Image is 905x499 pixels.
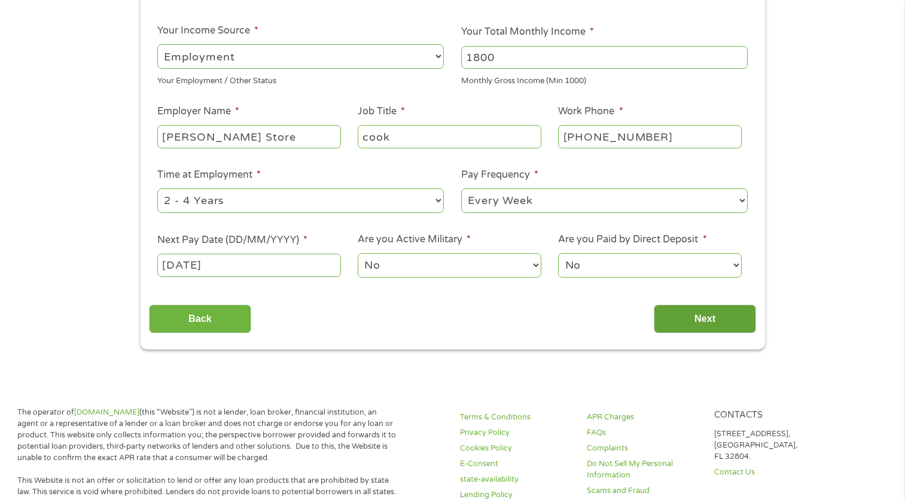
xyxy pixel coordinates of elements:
label: Your Total Monthly Income [461,26,594,38]
a: APR Charges [587,412,699,423]
label: Are you Active Military [358,233,471,246]
a: FAQs [587,427,699,439]
label: Employer Name [157,105,239,118]
input: 1800 [461,46,748,69]
input: (231) 754-4010 [558,125,741,148]
label: Your Income Source [157,25,258,37]
a: Terms & Conditions [460,412,572,423]
a: state-availability [460,474,572,485]
div: Your Employment / Other Status [157,71,444,87]
a: Scams and Fraud [587,485,699,497]
a: E-Consent [460,458,572,470]
input: Cashier [358,125,541,148]
a: Do Not Sell My Personal Information [587,458,699,481]
input: Next [654,305,756,334]
label: Time at Employment [157,169,261,181]
a: Cookies Policy [460,443,572,454]
div: Monthly Gross Income (Min 1000) [461,71,748,87]
label: Pay Frequency [461,169,538,181]
label: Work Phone [558,105,623,118]
input: Back [149,305,251,334]
a: [DOMAIN_NAME] [74,407,139,417]
label: Next Pay Date (DD/MM/YYYY) [157,234,307,247]
p: [STREET_ADDRESS], [GEOGRAPHIC_DATA], FL 32804. [714,428,827,463]
label: Are you Paid by Direct Deposit [558,233,706,246]
input: Walmart [157,125,340,148]
h4: Contacts [714,410,827,421]
a: Privacy Policy [460,427,572,439]
input: Use the arrow keys to pick a date [157,254,340,276]
label: Job Title [358,105,405,118]
p: The operator of (this “Website”) is not a lender, loan broker, financial institution, an agent or... [17,407,399,463]
a: Contact Us [714,467,827,478]
a: Complaints [587,443,699,454]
